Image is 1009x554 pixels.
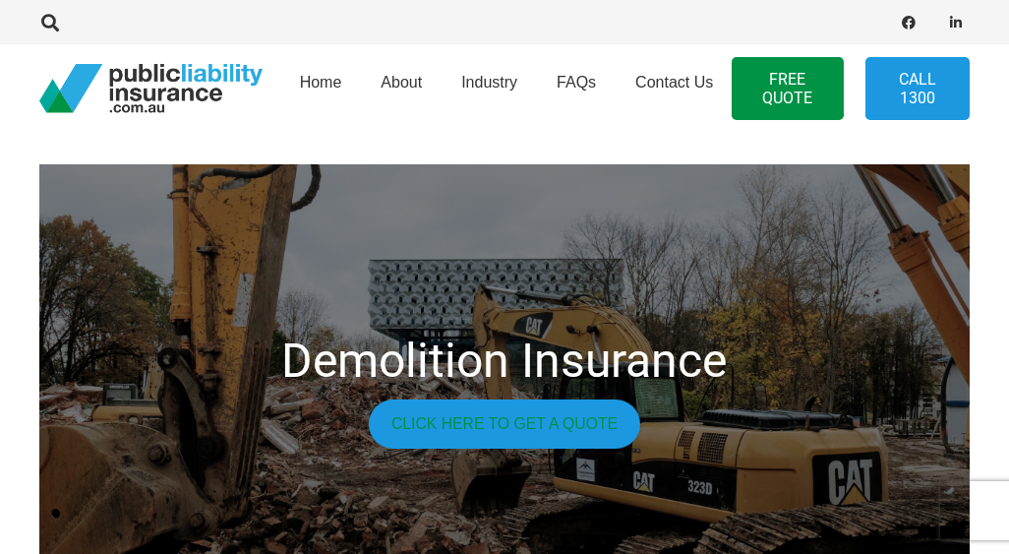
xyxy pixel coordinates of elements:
[369,400,640,449] a: Click here to get a quote
[300,74,342,91] span: Home
[732,57,844,120] a: FREE QUOTE
[461,74,517,91] span: Industry
[895,9,922,36] a: Facebook
[39,64,263,113] a: pli_logotransparent
[442,38,537,139] a: Industry
[280,38,362,139] a: Home
[381,74,422,91] span: About
[635,74,713,91] span: Contact Us
[616,38,733,139] a: Contact Us
[537,38,616,139] a: FAQs
[557,74,596,91] span: FAQs
[361,38,442,139] a: About
[53,333,956,390] h1: Demolition Insurance
[865,57,970,120] a: Call 1300
[942,9,970,36] a: LinkedIn
[30,5,70,40] a: Search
